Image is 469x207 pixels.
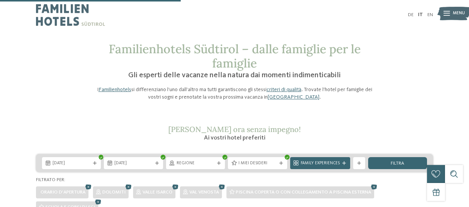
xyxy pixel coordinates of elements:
[168,124,301,134] span: [PERSON_NAME] ora senza impegno!
[427,12,433,17] a: EN
[109,41,361,71] span: Familienhotels Südtirol – dalle famiglie per le famiglie
[301,160,340,166] span: Family Experiences
[142,190,172,195] span: Valle Isarco
[204,135,265,141] span: Ai vostri hotel preferiti
[408,12,414,17] a: DE
[40,190,85,195] span: Orario d'apertura
[102,190,126,195] span: Dolomiti
[189,190,219,195] span: Val Venosta
[418,12,423,17] a: IT
[391,161,404,166] span: filtra
[236,190,371,195] span: Piscina coperta o con collegamento a piscina esterna
[36,177,65,182] span: Filtrato per:
[128,72,341,79] span: Gli esperti delle vacanze nella natura dai momenti indimenticabili
[267,87,301,92] a: criteri di qualità
[238,160,276,166] span: I miei desideri
[114,160,152,166] span: [DATE]
[52,160,90,166] span: [DATE]
[268,94,319,100] a: [GEOGRAPHIC_DATA]
[92,86,377,101] p: I si differenziano l’uno dall’altro ma tutti garantiscono gli stessi . Trovate l’hotel per famigl...
[453,10,465,16] span: Menu
[99,87,131,92] a: Familienhotels
[177,160,214,166] span: Regione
